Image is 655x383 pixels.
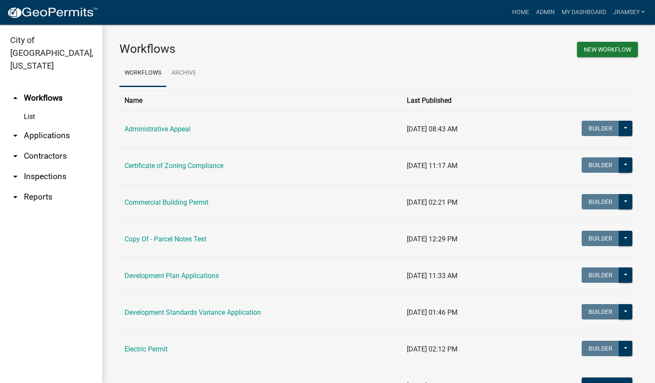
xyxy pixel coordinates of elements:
button: Builder [582,267,619,283]
button: Builder [582,121,619,136]
span: [DATE] 01:46 PM [407,308,458,316]
a: Home [509,4,533,20]
button: Builder [582,341,619,356]
a: Admin [533,4,558,20]
a: Development Standards Variance Application [125,308,261,316]
button: Builder [582,157,619,173]
i: arrow_drop_down [10,151,20,161]
i: arrow_drop_up [10,93,20,103]
a: Administrative Appeal [125,125,191,133]
a: Copy Of - Parcel Notes Test [125,235,206,243]
a: Electric Permit [125,345,168,353]
th: Name [119,90,402,111]
a: Development Plan Applications [125,272,219,280]
span: [DATE] 08:43 AM [407,125,458,133]
i: arrow_drop_down [10,131,20,141]
a: Commercial Building Permit [125,198,209,206]
a: Archive [166,60,201,87]
th: Last Published [402,90,519,111]
button: New Workflow [577,42,638,57]
a: Workflows [119,60,166,87]
a: My Dashboard [558,4,610,20]
span: [DATE] 11:33 AM [407,272,458,280]
span: [DATE] 02:12 PM [407,345,458,353]
span: [DATE] 11:17 AM [407,162,458,170]
span: [DATE] 12:29 PM [407,235,458,243]
a: jramsey [610,4,648,20]
button: Builder [582,304,619,319]
h3: Workflows [119,42,372,56]
i: arrow_drop_down [10,171,20,182]
i: arrow_drop_down [10,192,20,202]
span: [DATE] 02:21 PM [407,198,458,206]
button: Builder [582,231,619,246]
a: Certificate of Zoning Compliance [125,162,223,170]
button: Builder [582,194,619,209]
